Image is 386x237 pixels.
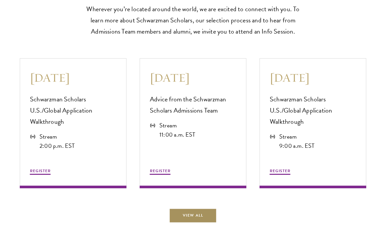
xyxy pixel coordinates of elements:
div: Stream [159,121,196,130]
h3: [DATE] [270,70,356,85]
h3: [DATE] [30,70,116,85]
div: Stream [40,132,75,141]
button: REGISTER [270,168,290,176]
div: 11:00 a.m. EST [159,130,196,139]
div: 2:00 p.m. EST [40,141,75,150]
p: Advice from the Schwarzman Scholars Admissions Team [150,93,236,116]
div: 9:00 a.m. EST [279,141,315,150]
p: Wherever you’re located around the world, we are excited to connect with you. To learn more about... [79,3,307,37]
span: REGISTER [30,168,51,174]
span: REGISTER [150,168,171,174]
h3: [DATE] [150,70,236,85]
a: View All [169,208,217,223]
p: Schwarzman Scholars U.S./Global Application Walkthrough [30,93,116,127]
span: REGISTER [270,168,290,174]
p: Schwarzman Scholars U.S./Global Application Walkthrough [270,93,356,127]
a: [DATE] Advice from the Schwarzman Scholars Admissions Team Stream 11:00 a.m. EST REGISTER [140,58,246,188]
a: [DATE] Schwarzman Scholars U.S./Global Application Walkthrough Stream 9:00 a.m. EST REGISTER [260,58,366,188]
button: REGISTER [30,168,51,176]
div: Stream [279,132,315,141]
button: REGISTER [150,168,171,176]
a: [DATE] Schwarzman Scholars U.S./Global Application Walkthrough Stream 2:00 p.m. EST REGISTER [20,58,126,188]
